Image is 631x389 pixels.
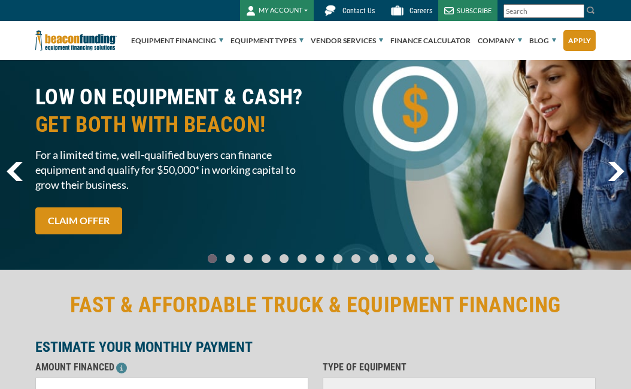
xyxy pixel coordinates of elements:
a: Company [478,22,522,60]
a: Go To Slide 11 [404,254,418,264]
h2: FAST & AFFORDABLE TRUCK & EQUIPMENT FINANCING [35,291,596,319]
img: Beacon Funding Corporation logo [35,21,117,60]
a: Go To Slide 1 [223,254,238,264]
a: Blog [529,22,556,60]
input: Search [503,4,584,18]
a: Go To Slide 12 [422,254,437,264]
a: Go To Slide 5 [295,254,310,264]
a: Go To Slide 7 [331,254,345,264]
span: For a limited time, well-qualified buyers can finance equipment and qualify for $50,000* in worki... [35,147,308,192]
a: Go To Slide 3 [259,254,274,264]
h2: LOW ON EQUIPMENT & CASH? [35,83,308,138]
a: Go To Slide 9 [367,254,381,264]
a: Finance Calculator [390,22,471,60]
p: ESTIMATE YOUR MONTHLY PAYMENT [35,340,596,354]
a: CLAIM OFFER [35,207,122,234]
img: Search [586,5,596,15]
img: Right Navigator [608,162,624,181]
img: Left Navigator [7,162,23,181]
a: previous [7,162,23,181]
a: Vendor Services [311,22,383,60]
a: Equipment Financing [131,22,223,60]
span: Contact Us [342,7,375,15]
span: GET BOTH WITH BEACON! [35,111,308,138]
a: Go To Slide 4 [277,254,292,264]
a: Go To Slide 8 [349,254,363,264]
a: Go To Slide 6 [313,254,327,264]
a: Equipment Types [230,22,304,60]
a: Apply [563,30,596,51]
a: Clear search text [572,7,581,16]
a: Go To Slide 0 [205,254,220,264]
p: AMOUNT FINANCED [35,360,308,375]
a: Go To Slide 2 [241,254,256,264]
a: next [608,162,624,181]
p: TYPE OF EQUIPMENT [323,360,596,375]
span: Careers [409,7,432,15]
a: Go To Slide 10 [385,254,400,264]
